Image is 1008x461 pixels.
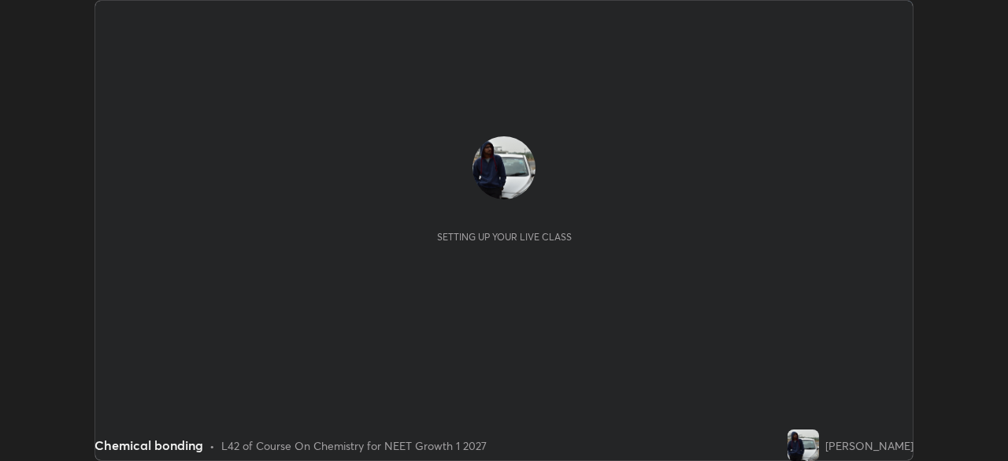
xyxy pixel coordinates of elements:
[825,437,913,454] div: [PERSON_NAME]
[94,436,203,455] div: Chemical bonding
[472,136,535,199] img: f991eeff001c4949acf00ac8e21ffa6c.jpg
[787,429,819,461] img: f991eeff001c4949acf00ac8e21ffa6c.jpg
[437,231,572,243] div: Setting up your live class
[209,437,215,454] div: •
[221,437,487,454] div: L42 of Course On Chemistry for NEET Growth 1 2027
